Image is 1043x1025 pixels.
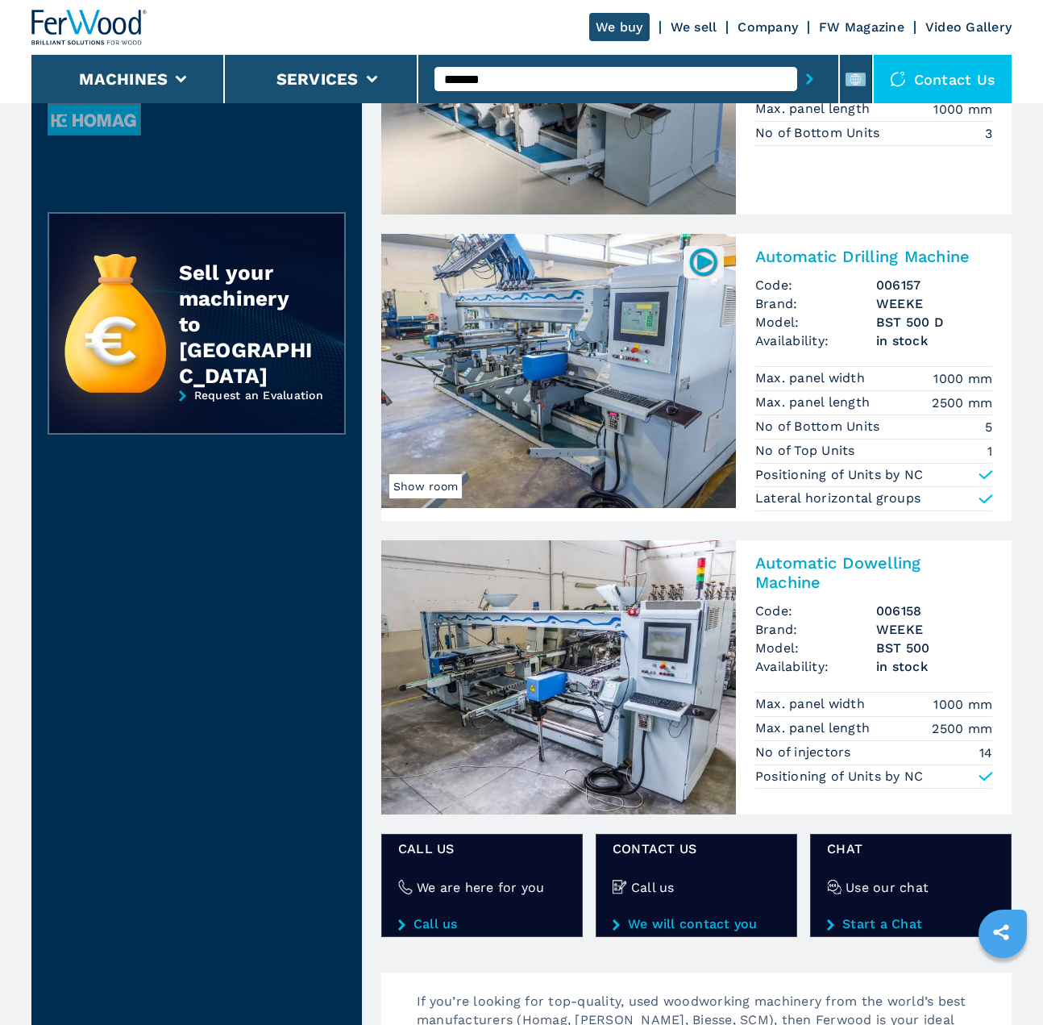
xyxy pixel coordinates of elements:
[987,442,992,460] em: 1
[613,917,780,931] a: We will contact you
[876,294,992,313] h3: WEEKE
[389,474,462,498] span: Show room
[876,276,992,294] h3: 006157
[755,442,859,460] p: No of Top Units
[613,880,627,894] img: Call us
[755,276,876,294] span: Code:
[933,695,992,714] em: 1000 mm
[738,19,798,35] a: Company
[755,490,920,507] p: Lateral horizontal groups
[981,912,1021,952] a: sharethis
[932,719,992,738] em: 2500 mm
[688,246,719,277] img: 006157
[876,313,992,331] h3: BST 500 D
[933,100,992,119] em: 1000 mm
[613,840,780,858] span: CONTACT US
[876,331,992,350] span: in stock
[755,124,884,142] p: No of Bottom Units
[398,917,566,931] a: Call us
[755,768,924,785] p: Positioning of Units by NC
[398,880,413,894] img: We are here for you
[79,69,168,89] button: Machines
[874,55,1012,103] div: Contact us
[979,744,993,762] em: 14
[755,369,869,387] p: Max. panel width
[398,840,566,858] span: Call us
[381,234,1012,521] a: Automatic Drilling Machine WEEKE BST 500 DShow room006157Automatic Drilling MachineCode:006157Bra...
[755,639,876,657] span: Model:
[932,394,992,412] em: 2500 mm
[671,19,717,35] a: We sell
[48,389,346,447] a: Request an Evaluation
[381,540,736,815] img: Automatic Dowelling Machine WEEKE BST 500
[631,878,675,897] h4: Call us
[846,878,929,897] h4: Use our chat
[827,840,995,858] span: Chat
[876,639,992,657] h3: BST 500
[933,369,992,388] em: 1000 mm
[755,100,875,118] p: Max. panel length
[925,19,1012,35] a: Video Gallery
[417,878,545,897] h4: We are here for you
[755,247,992,266] h2: Automatic Drilling Machine
[827,880,841,894] img: Use our chat
[876,620,992,639] h3: WEEKE
[755,553,992,592] h2: Automatic Dowelling Machine
[755,719,875,737] p: Max. panel length
[890,71,906,87] img: Contact us
[381,540,1012,815] a: Automatic Dowelling Machine WEEKE BST 500Automatic Dowelling MachineCode:006158Brand:WEEKEModel:B...
[827,917,995,931] a: Start a Chat
[755,418,884,435] p: No of Bottom Units
[755,620,876,639] span: Brand:
[819,19,904,35] a: FW Magazine
[755,695,869,713] p: Max. panel width
[276,69,359,89] button: Services
[755,313,876,331] span: Model:
[797,60,822,98] button: submit-button
[589,13,650,41] a: We buy
[381,234,736,508] img: Automatic Drilling Machine WEEKE BST 500 D
[755,331,876,350] span: Availability:
[876,657,992,676] span: in stock
[755,602,876,620] span: Code:
[755,466,924,484] p: Positioning of Units by NC
[985,418,992,436] em: 5
[755,294,876,313] span: Brand:
[48,104,140,136] img: image
[985,124,992,143] em: 3
[31,10,148,45] img: Ferwood
[179,260,313,389] div: Sell your machinery to [GEOGRAPHIC_DATA]
[876,602,992,620] h3: 006158
[755,657,876,676] span: Availability:
[974,952,1031,1013] iframe: Chat
[755,744,855,761] p: No of injectors
[755,394,875,411] p: Max. panel length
